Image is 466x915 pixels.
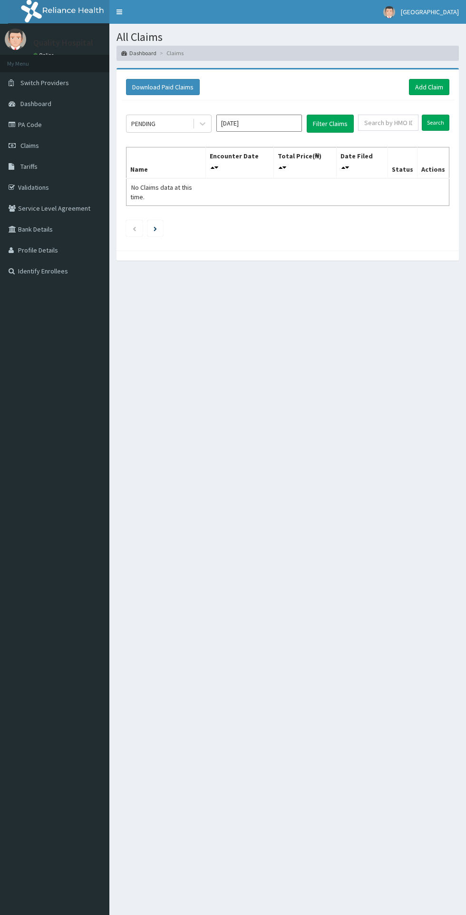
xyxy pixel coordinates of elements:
[383,6,395,18] img: User Image
[216,115,302,132] input: Select Month and Year
[33,52,56,58] a: Online
[132,224,136,233] a: Previous page
[20,162,38,171] span: Tariffs
[5,29,26,50] img: User Image
[205,147,273,178] th: Encounter Date
[20,78,69,87] span: Switch Providers
[131,119,155,128] div: PENDING
[358,115,418,131] input: Search by HMO ID
[33,39,93,47] p: Quality Hospital
[121,49,156,57] a: Dashboard
[273,147,336,178] th: Total Price(₦)
[126,147,206,178] th: Name
[307,115,354,133] button: Filter Claims
[417,147,449,178] th: Actions
[336,147,388,178] th: Date Filed
[154,224,157,233] a: Next page
[157,49,184,57] li: Claims
[388,147,417,178] th: Status
[116,31,459,43] h1: All Claims
[130,183,192,201] span: No Claims data at this time.
[126,79,200,95] button: Download Paid Claims
[401,8,459,16] span: [GEOGRAPHIC_DATA]
[20,141,39,150] span: Claims
[20,99,51,108] span: Dashboard
[409,79,449,95] a: Add Claim
[422,115,449,131] input: Search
